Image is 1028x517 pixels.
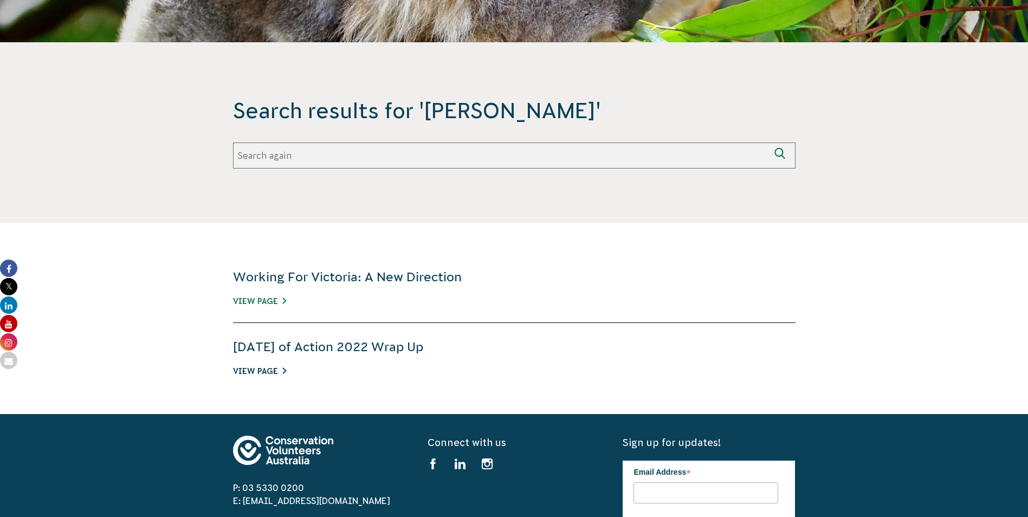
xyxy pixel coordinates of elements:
span: Search results for '[PERSON_NAME]' [233,96,796,125]
img: logo-footer.svg [233,436,333,465]
a: View Page [233,297,286,306]
h5: Sign up for updates! [623,436,795,449]
label: Email Address [633,461,778,481]
h5: Connect with us [428,436,600,449]
a: P: 03 5330 0200 [233,483,304,493]
a: View Page [233,367,286,376]
a: [DATE] of Action 2022 Wrap Up [233,340,423,354]
input: Search again [233,143,770,169]
a: Working For Victoria: A New Direction [233,270,462,284]
a: E: [EMAIL_ADDRESS][DOMAIN_NAME] [233,496,390,506]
